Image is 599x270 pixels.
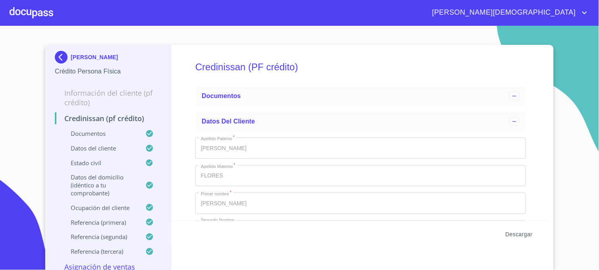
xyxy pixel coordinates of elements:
p: Ocupación del Cliente [55,204,145,212]
button: Descargar [502,227,536,242]
p: [PERSON_NAME] [71,54,118,60]
p: Datos del cliente [55,144,145,152]
span: Descargar [506,229,533,239]
p: Datos del domicilio (idéntico a tu comprobante) [55,173,145,197]
p: Crédito Persona Física [55,67,162,76]
span: Datos del cliente [202,118,255,125]
p: Referencia (primera) [55,218,145,226]
p: Credinissan (PF crédito) [55,114,162,123]
div: Documentos [195,87,526,106]
img: Docupass spot blue [55,51,71,64]
button: account of current user [426,6,589,19]
p: Estado Civil [55,159,145,167]
span: Documentos [202,93,241,99]
p: Información del cliente (PF crédito) [55,88,162,107]
h5: Credinissan (PF crédito) [195,51,526,83]
p: Referencia (tercera) [55,247,145,255]
p: Referencia (segunda) [55,233,145,241]
div: Datos del cliente [195,112,526,131]
span: [PERSON_NAME][DEMOGRAPHIC_DATA] [426,6,580,19]
div: [PERSON_NAME] [55,51,162,67]
p: Documentos [55,129,145,137]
